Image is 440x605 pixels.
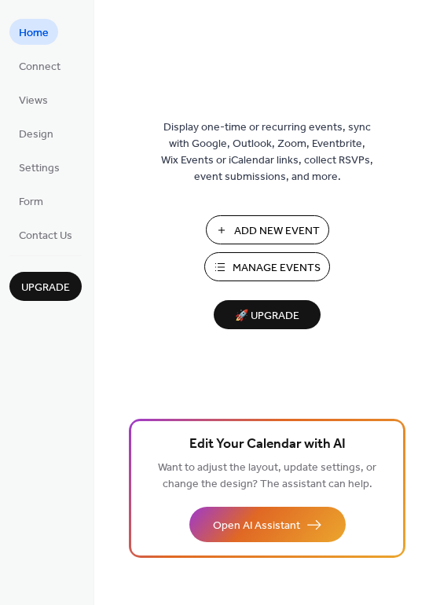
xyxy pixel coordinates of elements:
[19,228,72,244] span: Contact Us
[234,223,320,240] span: Add New Event
[19,194,43,211] span: Form
[161,119,373,185] span: Display one-time or recurring events, sync with Google, Outlook, Zoom, Eventbrite, Wix Events or ...
[9,120,63,146] a: Design
[204,252,330,281] button: Manage Events
[19,126,53,143] span: Design
[19,93,48,109] span: Views
[158,457,376,495] span: Want to adjust the layout, update settings, or change the design? The assistant can help.
[9,188,53,214] a: Form
[9,19,58,45] a: Home
[9,272,82,301] button: Upgrade
[9,53,70,79] a: Connect
[9,222,82,247] a: Contact Us
[213,518,300,534] span: Open AI Assistant
[19,25,49,42] span: Home
[214,300,321,329] button: 🚀 Upgrade
[206,215,329,244] button: Add New Event
[19,59,60,75] span: Connect
[233,260,321,277] span: Manage Events
[19,160,60,177] span: Settings
[223,306,311,327] span: 🚀 Upgrade
[9,154,69,180] a: Settings
[9,86,57,112] a: Views
[189,507,346,542] button: Open AI Assistant
[189,434,346,456] span: Edit Your Calendar with AI
[21,280,70,296] span: Upgrade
